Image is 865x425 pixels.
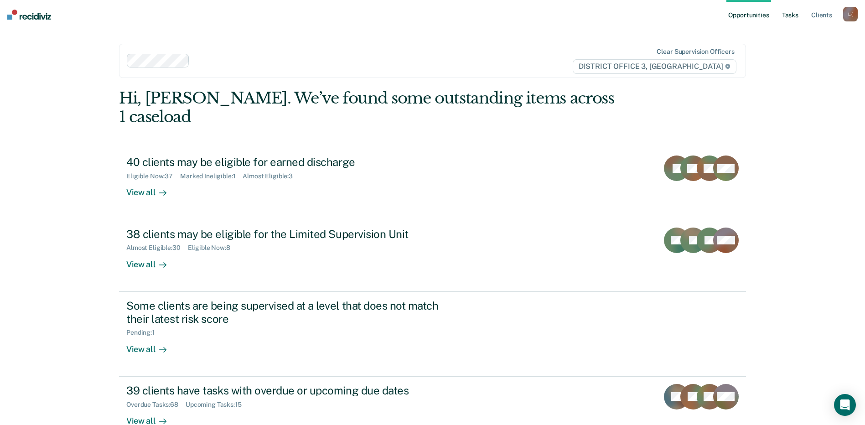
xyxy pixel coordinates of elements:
div: Pending : 1 [126,329,162,337]
div: Some clients are being supervised at a level that does not match their latest risk score [126,299,446,326]
img: Recidiviz [7,10,51,20]
a: Some clients are being supervised at a level that does not match their latest risk scorePending:1... [119,292,746,377]
div: View all [126,180,177,198]
div: Eligible Now : 8 [188,244,238,252]
div: 39 clients have tasks with overdue or upcoming due dates [126,384,446,397]
div: Upcoming Tasks : 15 [186,401,249,409]
a: 40 clients may be eligible for earned dischargeEligible Now:37Marked Ineligible:1Almost Eligible:... [119,148,746,220]
div: Clear supervision officers [657,48,734,56]
button: L( [843,7,858,21]
div: Almost Eligible : 3 [243,172,300,180]
div: L ( [843,7,858,21]
div: Eligible Now : 37 [126,172,180,180]
span: DISTRICT OFFICE 3, [GEOGRAPHIC_DATA] [573,59,736,74]
div: Open Intercom Messenger [834,394,856,416]
div: Overdue Tasks : 68 [126,401,186,409]
div: Marked Ineligible : 1 [180,172,243,180]
div: 38 clients may be eligible for the Limited Supervision Unit [126,228,446,241]
div: Hi, [PERSON_NAME]. We’ve found some outstanding items across 1 caseload [119,89,621,126]
div: View all [126,337,177,354]
a: 38 clients may be eligible for the Limited Supervision UnitAlmost Eligible:30Eligible Now:8View all [119,220,746,292]
div: 40 clients may be eligible for earned discharge [126,155,446,169]
div: View all [126,252,177,270]
div: Almost Eligible : 30 [126,244,188,252]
